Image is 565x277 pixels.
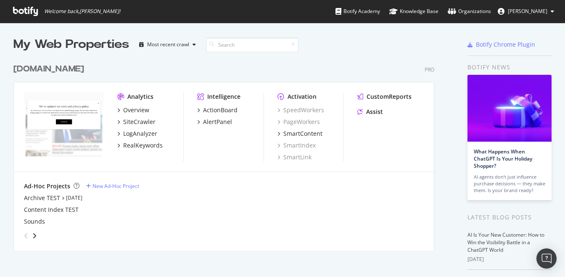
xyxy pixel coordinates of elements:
[357,92,412,101] a: CustomReports
[24,182,70,190] div: Ad-Hoc Projects
[467,256,552,263] div: [DATE]
[13,53,441,251] div: grid
[203,118,232,126] div: AlertPanel
[123,129,157,138] div: LogAnalyzer
[367,92,412,101] div: CustomReports
[24,217,45,226] a: Sounds
[86,182,139,190] a: New Ad-Hoc Project
[467,40,535,49] a: Botify Chrome Plugin
[536,248,557,269] div: Open Intercom Messenger
[203,106,238,114] div: ActionBoard
[277,106,324,114] a: SpeedWorkers
[127,92,153,101] div: Analytics
[117,129,157,138] a: LogAnalyzer
[476,40,535,49] div: Botify Chrome Plugin
[44,8,120,15] span: Welcome back, [PERSON_NAME] !
[136,38,199,51] button: Most recent crawl
[366,108,383,116] div: Assist
[123,118,156,126] div: SiteCrawler
[13,63,84,75] div: [DOMAIN_NAME]
[147,42,189,47] div: Most recent crawl
[123,141,163,150] div: RealKeywords
[474,174,545,194] div: AI agents don’t just influence purchase decisions — they make them. Is your brand ready?
[448,7,491,16] div: Organizations
[13,63,87,75] a: [DOMAIN_NAME]
[389,7,438,16] div: Knowledge Base
[277,141,316,150] a: SmartIndex
[335,7,380,16] div: Botify Academy
[277,153,312,161] a: SmartLink
[197,106,238,114] a: ActionBoard
[508,8,547,15] span: Vicki Neal
[277,129,322,138] a: SmartContent
[32,232,37,240] div: angle-right
[467,213,552,222] div: Latest Blog Posts
[123,106,149,114] div: Overview
[206,37,298,52] input: Search
[277,118,320,126] a: PageWorkers
[474,148,532,169] a: What Happens When ChatGPT Is Your Holiday Shopper?
[491,5,561,18] button: [PERSON_NAME]
[117,106,149,114] a: Overview
[24,206,79,214] a: Content Index TEST
[197,118,232,126] a: AlertPanel
[66,194,82,201] a: [DATE]
[24,92,104,156] img: www.bbc.com
[117,141,163,150] a: RealKeywords
[92,182,139,190] div: New Ad-Hoc Project
[357,108,383,116] a: Assist
[288,92,317,101] div: Activation
[467,231,544,253] a: AI Is Your New Customer: How to Win the Visibility Battle in a ChatGPT World
[24,194,60,202] a: Archive TEST
[283,129,322,138] div: SmartContent
[467,75,552,142] img: What Happens When ChatGPT Is Your Holiday Shopper?
[13,36,129,53] div: My Web Properties
[117,118,156,126] a: SiteCrawler
[207,92,240,101] div: Intelligence
[467,63,552,72] div: Botify news
[425,66,434,73] div: Pro
[21,229,32,243] div: angle-left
